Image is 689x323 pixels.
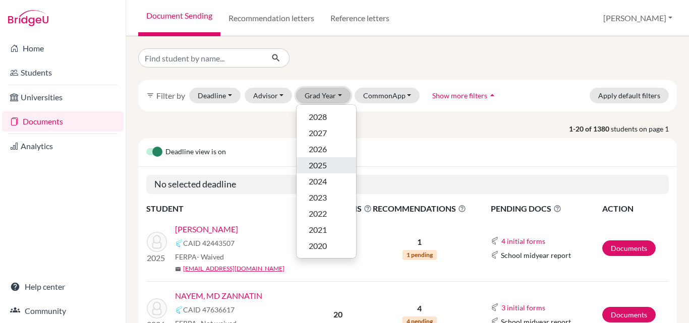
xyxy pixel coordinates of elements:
span: 2022 [309,208,327,220]
button: 2021 [297,222,356,238]
button: 2023 [297,189,356,206]
img: NAYEM, MD ZANNATIN [147,298,167,318]
strong: 1-20 of 1380 [569,123,611,134]
span: students on page 1 [611,123,677,134]
a: [EMAIL_ADDRESS][DOMAIN_NAME] [183,264,284,273]
span: 2024 [309,175,327,187]
img: Common App logo [175,239,183,247]
button: Show more filtersarrow_drop_up [424,88,506,103]
span: 2020 [309,240,327,252]
span: - Waived [197,252,224,261]
span: Show more filters [432,91,487,100]
span: CAID 42443507 [183,238,235,248]
span: RECOMMENDATIONS [373,203,466,215]
button: Advisor [245,88,293,103]
button: 2027 [297,125,356,141]
button: Apply default filters [590,88,669,103]
a: NAYEM, MD ZANNATIN [175,290,262,302]
p: 4 [373,302,466,314]
a: Documents [2,111,124,132]
span: PENDING DOCS [491,203,601,215]
th: STUDENT [146,202,304,215]
button: 2020 [297,238,356,254]
button: 2026 [297,141,356,157]
a: [PERSON_NAME] [175,223,238,235]
input: Find student by name... [138,48,263,68]
img: Common App logo [175,306,183,314]
img: Common App logo [491,237,499,245]
button: 4 initial forms [501,235,546,247]
span: CAID 47636617 [183,304,235,315]
button: 2025 [297,157,356,173]
button: 2028 [297,109,356,125]
img: Common App logo [491,251,499,259]
p: 2025 [147,252,167,264]
a: Documents [602,240,656,256]
a: Community [2,301,124,321]
button: 3 initial forms [501,302,546,313]
button: Deadline [189,88,241,103]
span: 2026 [309,143,327,155]
span: 1 pending [403,250,437,260]
span: 2028 [309,111,327,123]
th: ACTION [602,202,669,215]
span: Deadline view is on [165,146,226,158]
span: 2027 [309,127,327,139]
button: Grad Year [296,88,351,103]
div: Grad Year [296,104,357,259]
span: 2021 [309,224,327,236]
span: mail [175,266,181,272]
a: Documents [602,307,656,322]
i: arrow_drop_up [487,90,497,100]
button: [PERSON_NAME] [599,9,677,28]
span: 2025 [309,159,327,171]
span: Filter by [156,91,185,100]
a: Analytics [2,136,124,156]
a: Students [2,62,124,83]
span: FERPA [175,251,224,262]
p: 1 [373,236,466,248]
span: School midyear report [501,250,571,261]
a: Home [2,38,124,58]
span: 2023 [309,191,327,204]
img: RAHMAN, MORSHEDUR [147,232,167,252]
b: 20 [333,309,342,319]
h5: No selected deadline [146,175,669,194]
img: Bridge-U [8,10,48,26]
i: filter_list [146,91,154,99]
button: 2022 [297,206,356,222]
button: 2024 [297,173,356,189]
a: Help center [2,277,124,297]
a: Universities [2,87,124,107]
img: Common App logo [491,303,499,311]
button: CommonApp [355,88,420,103]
